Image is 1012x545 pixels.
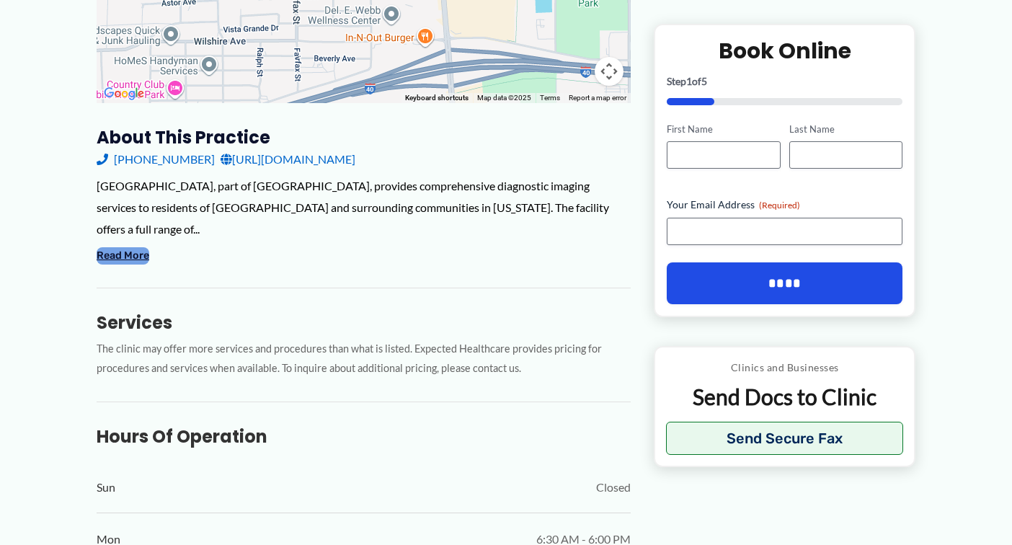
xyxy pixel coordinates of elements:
[595,57,623,86] button: Map camera controls
[667,198,902,212] label: Your Email Address
[667,36,902,64] h2: Book Online
[97,311,631,334] h3: Services
[97,425,631,448] h3: Hours of Operation
[100,84,148,103] a: Open this area in Google Maps (opens a new window)
[789,122,902,136] label: Last Name
[666,358,903,377] p: Clinics and Businesses
[97,477,115,498] span: Sun
[596,477,631,498] span: Closed
[100,84,148,103] img: Google
[666,383,903,411] p: Send Docs to Clinic
[97,126,631,149] h3: About this practice
[477,94,531,102] span: Map data ©2025
[569,94,626,102] a: Report a map error
[405,93,469,103] button: Keyboard shortcuts
[97,149,215,170] a: [PHONE_NUMBER]
[759,200,800,211] span: (Required)
[686,74,692,87] span: 1
[540,94,560,102] a: Terms (opens in new tab)
[701,74,707,87] span: 5
[221,149,355,170] a: [URL][DOMAIN_NAME]
[666,422,903,455] button: Send Secure Fax
[97,247,149,265] button: Read More
[667,76,902,86] p: Step of
[667,122,780,136] label: First Name
[97,340,631,378] p: The clinic may offer more services and procedures than what is listed. Expected Healthcare provid...
[97,175,631,239] div: [GEOGRAPHIC_DATA], part of [GEOGRAPHIC_DATA], provides comprehensive diagnostic imaging services ...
